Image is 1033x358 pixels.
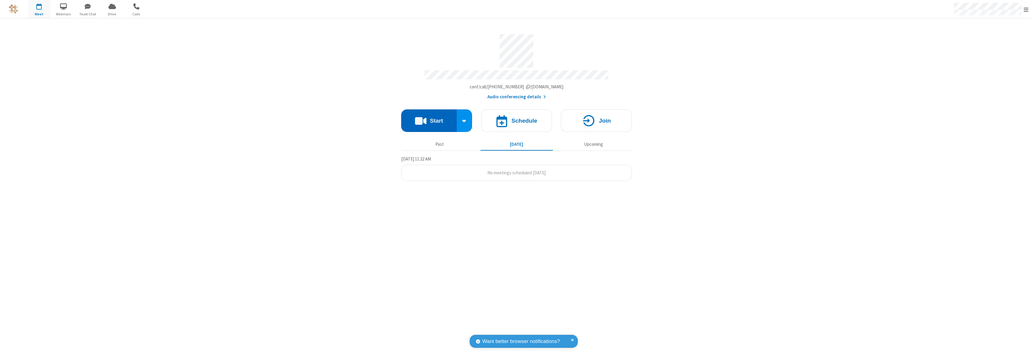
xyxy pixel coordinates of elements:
span: Team Chat [77,11,99,17]
span: Meet [28,11,50,17]
button: Upcoming [557,139,630,150]
h4: Join [599,118,611,124]
span: No meetings scheduled [DATE] [487,170,546,176]
span: Drive [101,11,123,17]
span: Copy my meeting room link [470,84,564,90]
span: Calls [125,11,148,17]
section: Today's Meetings [401,155,632,181]
div: Start conference options [457,109,472,132]
button: Audio conferencing details [487,93,546,100]
button: Past [404,139,476,150]
button: Start [401,109,457,132]
section: Account details [401,30,632,100]
span: [DATE] 11:22 AM [401,156,431,162]
span: Want better browser notifications? [482,338,560,345]
span: Webinars [52,11,75,17]
button: Join [561,109,632,132]
img: QA Selenium DO NOT DELETE OR CHANGE [9,5,18,14]
button: Schedule [481,109,552,132]
button: [DATE] [480,139,553,150]
button: Copy my meeting room linkCopy my meeting room link [470,84,564,90]
h4: Schedule [511,118,537,124]
h4: Start [430,118,443,124]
